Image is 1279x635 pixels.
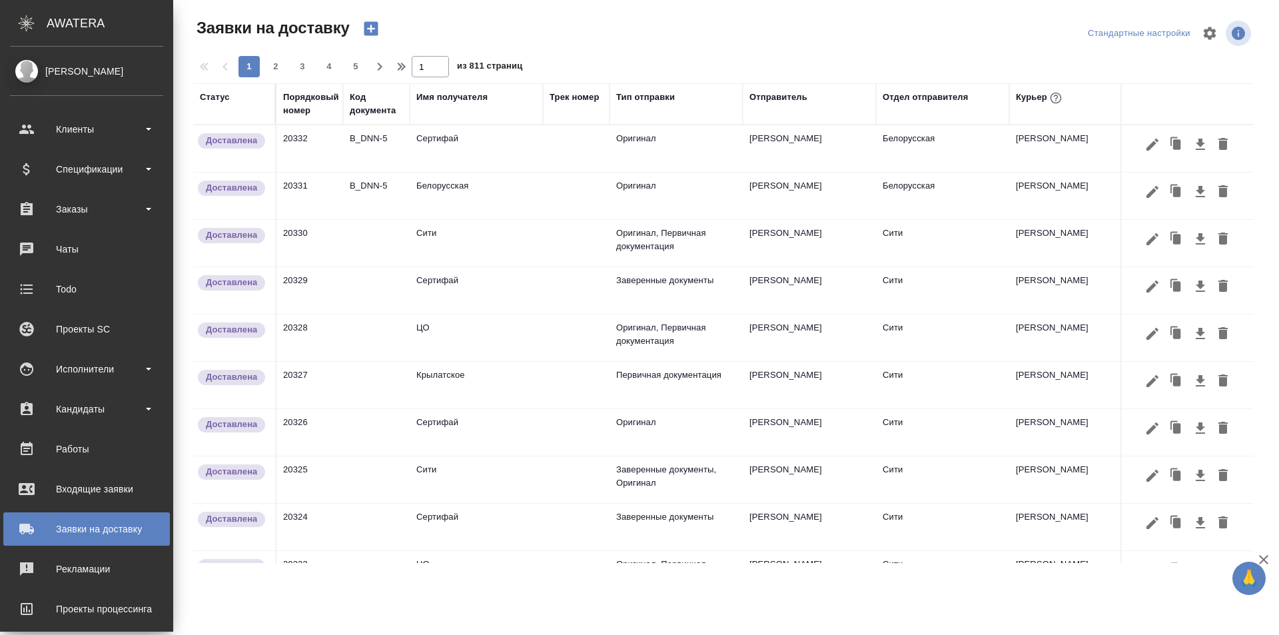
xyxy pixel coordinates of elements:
td: Оригинал, Первичная документация [610,551,743,598]
td: [PERSON_NAME] [1009,315,1142,361]
td: 20331 [276,173,343,219]
div: Todo [10,279,163,299]
button: Удалить [1212,179,1234,205]
td: Заверенные документы [610,504,743,550]
td: [PERSON_NAME] [1009,173,1142,219]
td: [PERSON_NAME] [743,125,876,172]
button: Редактировать [1141,510,1164,536]
button: 5 [345,56,366,77]
td: ЦО [410,551,543,598]
a: Заявки на доставку [3,512,170,546]
button: Клонировать [1164,368,1189,394]
button: Скачать [1189,510,1212,536]
button: 🙏 [1232,562,1266,595]
td: Сертифай [410,504,543,550]
div: Документы доставлены, фактическая дата доставки проставиться автоматически [197,558,268,576]
td: 20330 [276,220,343,267]
div: Тип отправки [616,91,675,104]
td: Сити [876,220,1009,267]
div: split button [1084,23,1194,44]
div: Документы доставлены, фактическая дата доставки проставиться автоматически [197,463,268,481]
div: Работы [10,439,163,459]
div: Документы доставлены, фактическая дата доставки проставиться автоматически [197,227,268,245]
span: Настроить таблицу [1194,17,1226,49]
div: Документы доставлены, фактическая дата доставки проставиться автоматически [197,132,268,150]
td: [PERSON_NAME] [743,409,876,456]
td: [PERSON_NAME] [743,173,876,219]
td: Сити [876,315,1009,361]
button: Удалить [1212,132,1234,157]
div: Трек номер [550,91,600,104]
button: Клонировать [1164,321,1189,346]
button: Клонировать [1164,132,1189,157]
span: 5 [345,60,366,73]
button: Клонировать [1164,416,1189,441]
td: Оригинал, Первичная документация [610,315,743,361]
td: Оригинал [610,125,743,172]
span: 3 [292,60,313,73]
td: [PERSON_NAME] [743,267,876,314]
button: Удалить [1212,274,1234,299]
button: Создать [355,17,387,40]
td: Сити [876,504,1009,550]
button: 4 [318,56,340,77]
button: 3 [292,56,313,77]
p: Доставлена [206,276,257,289]
div: Документы доставлены, фактическая дата доставки проставиться автоматически [197,416,268,434]
div: Рекламации [10,559,163,579]
td: [PERSON_NAME] [1009,362,1142,408]
td: Крылатское [410,362,543,408]
p: Доставлена [206,370,257,384]
a: Рекламации [3,552,170,586]
a: Todo [3,273,170,306]
button: Скачать [1189,132,1212,157]
button: Редактировать [1141,274,1164,299]
div: Порядковый номер [283,91,339,117]
button: Скачать [1189,179,1212,205]
p: Доставлена [206,181,257,195]
td: Оригинал, Первичная документация [610,220,743,267]
div: Исполнители [10,359,163,379]
td: 20323 [276,551,343,598]
div: Отправитель [749,91,807,104]
div: Спецификации [10,159,163,179]
button: Редактировать [1141,179,1164,205]
button: Редактировать [1141,558,1164,583]
span: 4 [318,60,340,73]
span: 2 [265,60,286,73]
td: 20328 [276,315,343,361]
td: [PERSON_NAME] [1009,409,1142,456]
button: При выборе курьера статус заявки автоматически поменяется на «Принята» [1047,89,1065,107]
td: Заверенные документы [610,267,743,314]
td: [PERSON_NAME] [743,220,876,267]
button: Редактировать [1141,132,1164,157]
td: B_DNN-5 [343,125,410,172]
button: Скачать [1189,321,1212,346]
div: Статус [200,91,230,104]
td: [PERSON_NAME] [743,456,876,503]
button: 2 [265,56,286,77]
td: [PERSON_NAME] [743,551,876,598]
button: Удалить [1212,416,1234,441]
td: Первичная документация [610,362,743,408]
td: [PERSON_NAME] [1009,551,1142,598]
td: [PERSON_NAME] [743,504,876,550]
div: Проекты процессинга [10,599,163,619]
button: Клонировать [1164,179,1189,205]
div: Документы доставлены, фактическая дата доставки проставиться автоматически [197,321,268,339]
div: Имя получателя [416,91,488,104]
td: Оригинал [610,409,743,456]
div: Документы доставлены, фактическая дата доставки проставиться автоматически [197,368,268,386]
td: Заверенные документы, Оригинал [610,456,743,503]
div: Кандидаты [10,399,163,419]
td: [PERSON_NAME] [743,315,876,361]
button: Редактировать [1141,227,1164,252]
button: Клонировать [1164,463,1189,488]
td: Сити [876,267,1009,314]
p: Доставлена [206,560,257,573]
td: [PERSON_NAME] [743,362,876,408]
div: Заказы [10,199,163,219]
button: Скачать [1189,227,1212,252]
p: Доставлена [206,418,257,431]
td: 20325 [276,456,343,503]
